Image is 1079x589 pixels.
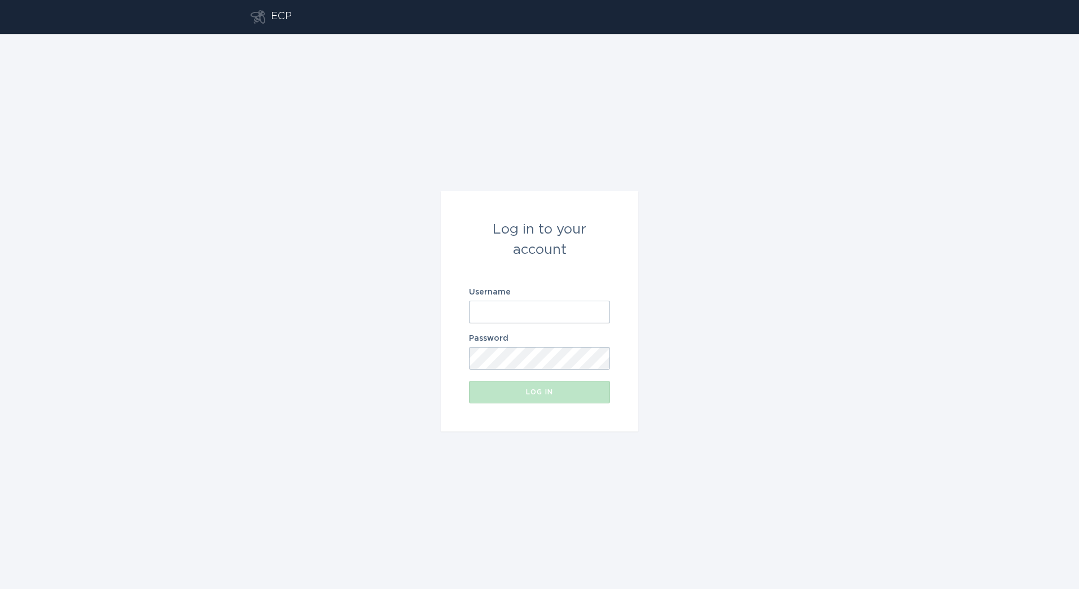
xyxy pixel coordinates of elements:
[475,389,604,395] div: Log in
[469,335,610,342] label: Password
[469,219,610,260] div: Log in to your account
[469,288,610,296] label: Username
[469,381,610,403] button: Log in
[271,10,292,24] div: ECP
[251,10,265,24] button: Go to dashboard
